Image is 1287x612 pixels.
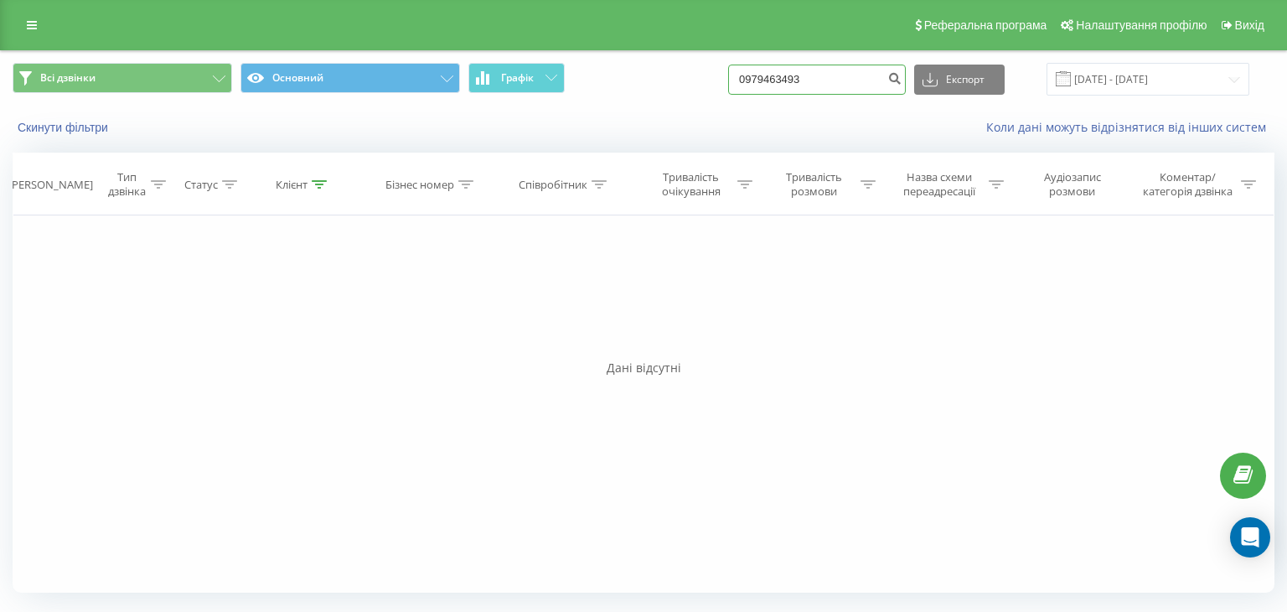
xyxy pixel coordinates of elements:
[385,178,454,192] div: Бізнес номер
[924,18,1047,32] span: Реферальна програма
[1230,517,1270,558] div: Open Intercom Messenger
[649,170,733,199] div: Тривалість очікування
[772,170,856,199] div: Тривалість розмови
[728,65,906,95] input: Пошук за номером
[519,178,587,192] div: Співробітник
[914,65,1005,95] button: Експорт
[40,71,96,85] span: Всі дзвінки
[986,119,1274,135] a: Коли дані можуть відрізнятися вiд інших систем
[184,178,218,192] div: Статус
[468,63,565,93] button: Графік
[13,120,116,135] button: Скинути фільтри
[240,63,460,93] button: Основний
[1076,18,1207,32] span: Налаштування профілю
[1235,18,1264,32] span: Вихід
[895,170,985,199] div: Назва схеми переадресації
[13,63,232,93] button: Всі дзвінки
[276,178,308,192] div: Клієнт
[1139,170,1237,199] div: Коментар/категорія дзвінка
[13,360,1274,376] div: Дані відсутні
[8,178,93,192] div: [PERSON_NAME]
[106,170,147,199] div: Тип дзвінка
[501,72,534,84] span: Графік
[1023,170,1122,199] div: Аудіозапис розмови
